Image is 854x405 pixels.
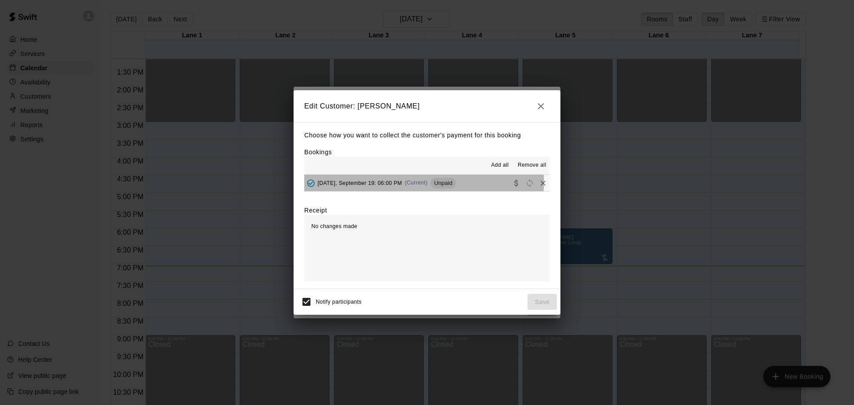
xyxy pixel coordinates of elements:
[318,180,402,186] span: [DATE], September 19: 06:00 PM
[294,90,560,122] h2: Edit Customer: [PERSON_NAME]
[431,180,456,186] span: Unpaid
[304,130,550,141] p: Choose how you want to collect the customer's payment for this booking
[304,175,550,191] button: Added - Collect Payment[DATE], September 19: 06:00 PM(Current)UnpaidCollect paymentRescheduleRemove
[523,179,536,186] span: Reschedule
[510,179,523,186] span: Collect payment
[304,176,318,190] button: Added - Collect Payment
[304,148,332,156] label: Bookings
[536,179,550,186] span: Remove
[518,161,546,170] span: Remove all
[514,158,550,172] button: Remove all
[316,299,362,305] span: Notify participants
[486,158,514,172] button: Add all
[304,206,327,215] label: Receipt
[405,180,428,186] span: (Current)
[311,223,357,229] span: No changes made
[491,161,509,170] span: Add all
